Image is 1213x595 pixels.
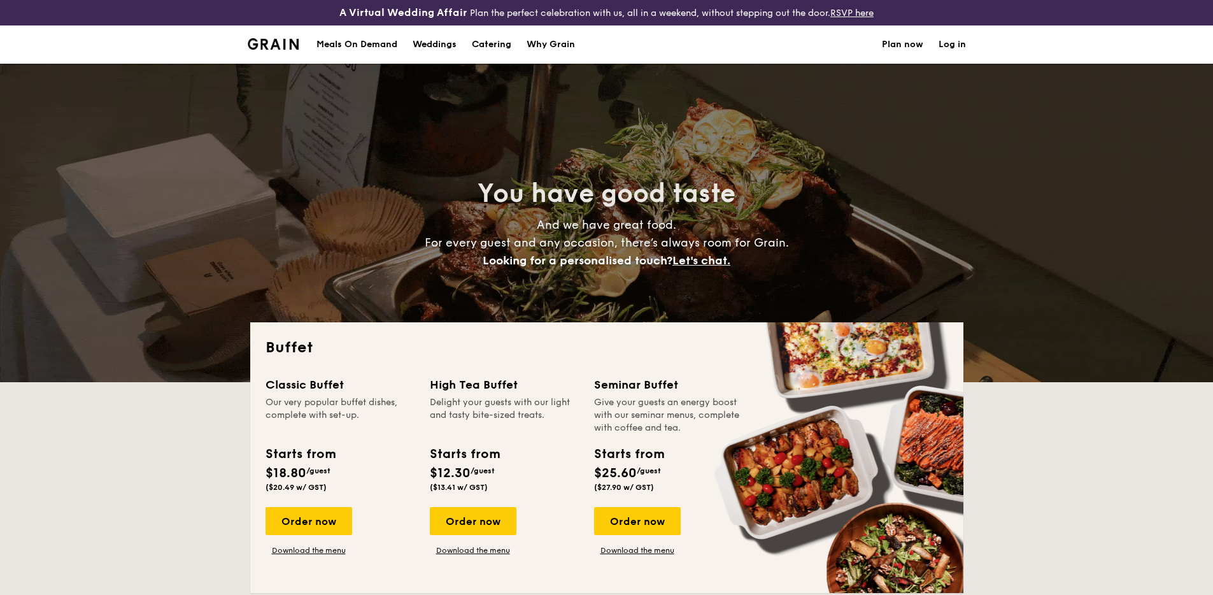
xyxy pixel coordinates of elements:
span: /guest [637,466,661,475]
span: You have good taste [478,178,735,209]
a: Log in [939,25,966,64]
div: Starts from [430,445,499,464]
a: RSVP here [830,8,874,18]
h4: A Virtual Wedding Affair [339,5,467,20]
div: Order now [594,507,681,535]
div: Weddings [413,25,457,64]
span: $12.30 [430,466,471,481]
div: High Tea Buffet [430,376,579,394]
span: Looking for a personalised touch? [483,254,672,268]
a: Weddings [405,25,464,64]
a: Plan now [882,25,923,64]
div: Seminar Buffet [594,376,743,394]
div: Starts from [594,445,663,464]
a: Download the menu [430,545,516,556]
a: Download the menu [266,545,352,556]
div: Starts from [266,445,335,464]
h2: Buffet [266,338,948,358]
a: Why Grain [519,25,583,64]
a: Download the menu [594,545,681,556]
div: Delight your guests with our light and tasty bite-sized treats. [430,396,579,434]
img: Grain [248,38,299,50]
a: Meals On Demand [309,25,405,64]
span: $18.80 [266,466,306,481]
a: Logotype [248,38,299,50]
span: And we have great food. For every guest and any occasion, there’s always room for Grain. [425,218,789,268]
div: Classic Buffet [266,376,415,394]
h1: Catering [472,25,511,64]
div: Order now [266,507,352,535]
span: Let's chat. [672,254,730,268]
div: Order now [430,507,516,535]
span: /guest [471,466,495,475]
span: /guest [306,466,330,475]
span: $25.60 [594,466,637,481]
div: Meals On Demand [316,25,397,64]
a: Catering [464,25,519,64]
span: ($27.90 w/ GST) [594,483,654,492]
span: ($13.41 w/ GST) [430,483,488,492]
div: Our very popular buffet dishes, complete with set-up. [266,396,415,434]
div: Why Grain [527,25,575,64]
div: Give your guests an energy boost with our seminar menus, complete with coffee and tea. [594,396,743,434]
span: ($20.49 w/ GST) [266,483,327,492]
div: Plan the perfect celebration with us, all in a weekend, without stepping out the door. [240,5,974,20]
